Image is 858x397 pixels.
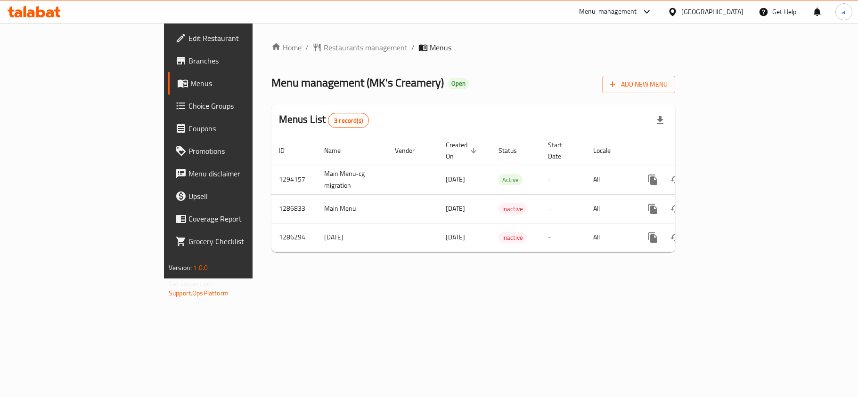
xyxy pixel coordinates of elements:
[548,139,574,162] span: Start Date
[498,174,523,185] div: Active
[168,207,307,230] a: Coverage Report
[168,49,307,72] a: Branches
[317,223,387,252] td: [DATE]
[586,223,634,252] td: All
[188,32,300,44] span: Edit Restaurant
[681,7,744,17] div: [GEOGRAPHIC_DATA]
[317,165,387,194] td: Main Menu-cg migration
[188,100,300,111] span: Choice Groups
[664,226,687,249] button: Change Status
[271,136,740,252] table: enhanced table
[168,230,307,253] a: Grocery Checklist
[279,145,297,156] span: ID
[168,162,307,185] a: Menu disclaimer
[395,145,427,156] span: Vendor
[190,78,300,89] span: Menus
[271,72,444,93] span: Menu management ( MK's Creamery )
[586,165,634,194] td: All
[540,223,586,252] td: -
[168,117,307,140] a: Coupons
[446,139,480,162] span: Created On
[328,116,368,125] span: 3 record(s)
[634,136,740,165] th: Actions
[446,231,465,243] span: [DATE]
[664,168,687,191] button: Change Status
[188,55,300,66] span: Branches
[642,168,664,191] button: more
[168,185,307,207] a: Upsell
[842,7,845,17] span: a
[579,6,637,17] div: Menu-management
[324,145,353,156] span: Name
[188,191,300,202] span: Upsell
[448,79,469,87] span: Open
[498,232,527,243] div: Inactive
[446,173,465,185] span: [DATE]
[168,27,307,49] a: Edit Restaurant
[642,198,664,220] button: more
[446,202,465,214] span: [DATE]
[498,204,527,214] span: Inactive
[169,278,212,290] span: Get support on:
[498,203,527,214] div: Inactive
[317,194,387,223] td: Main Menu
[168,72,307,95] a: Menus
[188,123,300,134] span: Coupons
[430,42,451,53] span: Menus
[649,109,671,132] div: Export file
[664,198,687,220] button: Change Status
[540,194,586,223] td: -
[498,232,527,243] span: Inactive
[168,95,307,117] a: Choice Groups
[411,42,415,53] li: /
[312,42,408,53] a: Restaurants management
[324,42,408,53] span: Restaurants management
[193,262,208,274] span: 1.0.0
[586,194,634,223] td: All
[271,42,675,53] nav: breadcrumb
[448,78,469,89] div: Open
[498,175,523,185] span: Active
[188,168,300,179] span: Menu disclaimer
[168,140,307,162] a: Promotions
[169,287,229,299] a: Support.OpsPlatform
[593,145,623,156] span: Locale
[279,112,369,128] h2: Menus List
[188,213,300,224] span: Coverage Report
[642,226,664,249] button: more
[498,145,529,156] span: Status
[169,262,192,274] span: Version:
[540,165,586,194] td: -
[602,76,675,93] button: Add New Menu
[610,79,668,90] span: Add New Menu
[188,236,300,247] span: Grocery Checklist
[188,145,300,157] span: Promotions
